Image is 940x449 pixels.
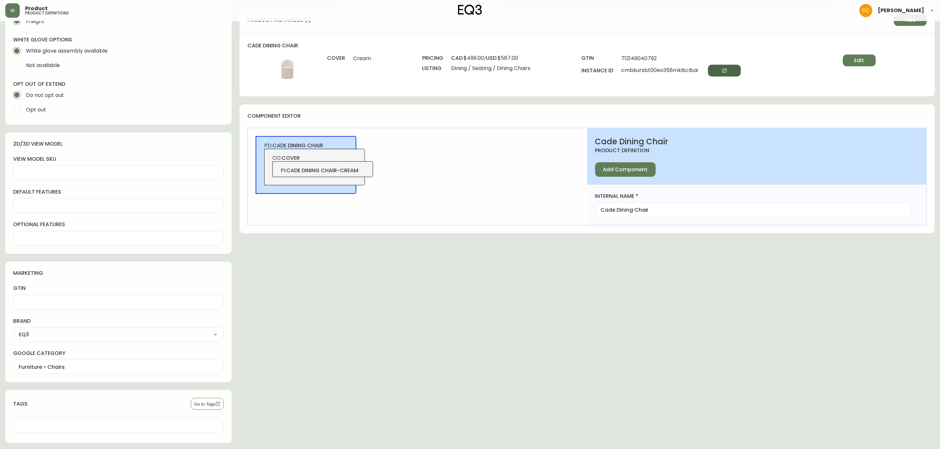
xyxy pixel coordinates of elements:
[843,55,876,66] button: Edit
[13,270,218,277] h4: marketing
[13,400,186,408] h4: tags
[26,18,44,25] span: Freight
[486,54,496,62] span: usd
[451,54,463,62] span: cad
[13,350,224,357] label: google category
[854,57,864,64] span: Edit
[264,142,349,149] span: PD:
[13,140,218,148] h4: 2d/3d view model
[281,167,365,174] span: PI :
[859,4,873,17] img: 7eb451d6983258353faa3212700b340b
[582,55,614,62] h4: gtin
[282,154,300,162] span: cover
[595,136,919,147] h2: Cade Dining Chair
[13,318,224,325] label: brand
[247,112,922,120] h4: component editor
[422,55,444,62] h4: pricing
[191,398,224,410] button: Go to Tags
[497,54,518,62] span: $587.00
[26,92,64,99] span: Do not opt out
[13,188,224,196] label: default features
[273,55,302,83] img: 3f64795a-e48d-4ef8-aacb-96e6cc7fa70eOptional[EQ3-Fabric-Dining-Chair-Cade.jpg].jpg
[247,42,927,49] h4: cade dining chair
[286,167,358,174] span: cade dining chair-cream
[25,6,48,11] span: Product
[13,221,224,228] label: optional features
[25,11,69,15] h5: product definitions
[272,154,357,162] span: CO:
[422,65,444,72] h4: listing
[451,55,531,62] span: /
[272,142,323,149] span: cade dining chair
[327,55,345,62] h4: cover
[13,36,224,43] h4: white glove options
[595,147,919,154] h4: product definition
[13,155,224,163] label: view model sku
[451,65,531,71] span: Dining / Seating / Dining Chairs
[464,54,484,62] span: $499.00
[622,65,741,77] span: cmbkursbt00eo356mklkclbai
[603,166,648,173] span: Add Component
[26,106,46,113] span: Opt out
[878,8,924,13] span: [PERSON_NAME]
[582,67,614,74] h4: instance id
[622,56,741,61] span: 712149040792
[595,162,656,177] button: Add Component
[26,62,60,69] span: Not available
[595,193,911,200] label: internal name
[13,285,224,292] label: gtin
[13,81,224,88] h4: opt out of extend
[458,5,482,15] img: logo
[353,56,371,61] span: Cream
[26,47,108,54] span: White glove assembly available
